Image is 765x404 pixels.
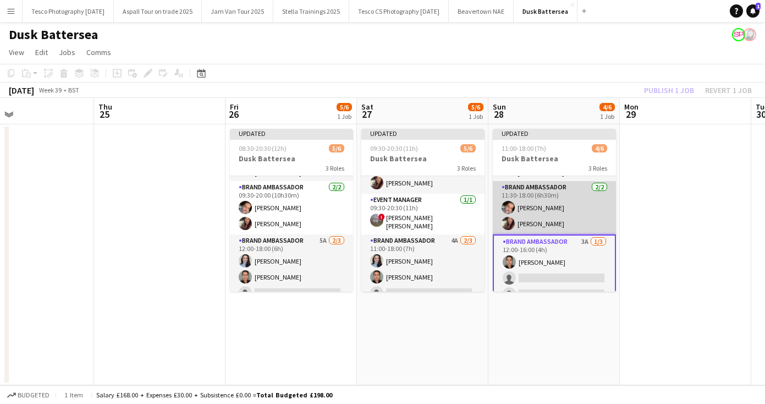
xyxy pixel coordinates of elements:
[493,129,616,292] app-job-card: Updated11:00-18:00 (7h)4/6Dusk Battersea3 RolesEvent Manager1/111:00-18:00 (7h)![PERSON_NAME] [PE...
[361,102,373,112] span: Sat
[54,45,80,59] a: Jobs
[98,102,112,112] span: Thu
[599,103,615,111] span: 4/6
[361,129,485,292] app-job-card: Updated09:30-20:30 (11h)5/6Dusk Battersea3 RolesBrand Ambassador2/209:30-20:00 (10h30m)[PERSON_NA...
[449,1,514,22] button: Beavertown NAE
[600,112,614,121] div: 1 Job
[360,108,373,121] span: 27
[329,144,344,152] span: 5/6
[493,102,506,112] span: Sun
[493,181,616,234] app-card-role: Brand Ambassador2/211:30-18:00 (6h30m)[PERSON_NAME][PERSON_NAME]
[5,389,51,401] button: Budgeted
[493,129,616,138] div: Updated
[502,144,546,152] span: 11:00-18:00 (7h)
[96,391,332,399] div: Salary £168.00 + Expenses £30.00 + Subsistence £0.00 =
[36,86,64,94] span: Week 39
[361,154,485,163] h3: Dusk Battersea
[378,214,385,220] span: !
[230,154,353,163] h3: Dusk Battersea
[23,1,114,22] button: Tesco Photography [DATE]
[256,391,332,399] span: Total Budgeted £198.00
[349,1,449,22] button: Tesco CS Photography [DATE]
[361,234,485,304] app-card-role: Brand Ambassador4A2/311:00-18:00 (7h)[PERSON_NAME][PERSON_NAME]
[230,234,353,304] app-card-role: Brand Ambassador5A2/312:00-18:00 (6h)[PERSON_NAME][PERSON_NAME]
[624,102,639,112] span: Mon
[68,86,79,94] div: BST
[732,28,745,41] app-user-avatar: Soozy Peters
[493,154,616,163] h3: Dusk Battersea
[361,194,485,234] app-card-role: Event Manager1/109:30-20:30 (11h)![PERSON_NAME] [PERSON_NAME]
[361,129,485,138] div: Updated
[514,1,577,22] button: Dusk Battersea
[623,108,639,121] span: 29
[230,129,353,292] app-job-card: Updated08:30-20:30 (12h)5/6Dusk Battersea3 RolesEvent Manager1/108:30-20:30 (12h)![PERSON_NAME] [...
[114,1,202,22] button: Aspall Tour on trade 2025
[592,144,607,152] span: 4/6
[9,85,34,96] div: [DATE]
[468,103,483,111] span: 5/6
[457,164,476,172] span: 3 Roles
[31,45,52,59] a: Edit
[743,28,756,41] app-user-avatar: Janeann Ferguson
[746,4,760,18] a: 1
[9,47,24,57] span: View
[230,102,239,112] span: Fri
[491,108,506,121] span: 28
[59,47,75,57] span: Jobs
[337,103,352,111] span: 5/6
[86,47,111,57] span: Comms
[230,129,353,138] div: Updated
[239,144,287,152] span: 08:30-20:30 (12h)
[202,1,273,22] button: Jam Van Tour 2025
[337,112,351,121] div: 1 Job
[460,144,476,152] span: 5/6
[82,45,115,59] a: Comms
[60,391,87,399] span: 1 item
[273,1,349,22] button: Stella Trainings 2025
[230,181,353,234] app-card-role: Brand Ambassador2/209:30-20:00 (10h30m)[PERSON_NAME][PERSON_NAME]
[493,234,616,306] app-card-role: Brand Ambassador3A1/312:00-16:00 (4h)[PERSON_NAME]
[9,26,98,43] h1: Dusk Battersea
[756,3,761,10] span: 1
[469,112,483,121] div: 1 Job
[18,391,49,399] span: Budgeted
[370,144,418,152] span: 09:30-20:30 (11h)
[4,45,29,59] a: View
[326,164,344,172] span: 3 Roles
[588,164,607,172] span: 3 Roles
[97,108,112,121] span: 25
[228,108,239,121] span: 26
[35,47,48,57] span: Edit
